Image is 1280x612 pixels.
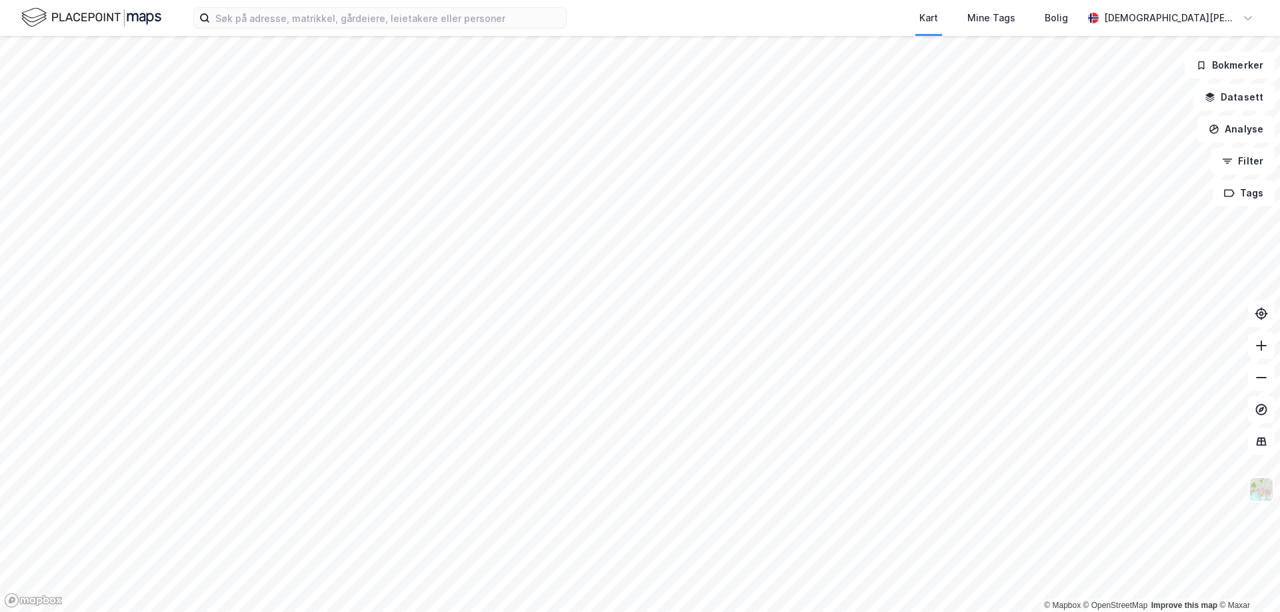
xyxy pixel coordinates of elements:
a: Mapbox homepage [4,593,63,608]
a: Improve this map [1151,601,1217,610]
a: Mapbox [1044,601,1081,610]
div: [DEMOGRAPHIC_DATA][PERSON_NAME] [1104,10,1237,26]
button: Tags [1213,180,1275,206]
div: Mine Tags [967,10,1015,26]
iframe: Chat Widget [1213,548,1280,612]
img: Z [1249,477,1274,502]
button: Analyse [1197,116,1275,143]
div: Bolig [1045,10,1068,26]
button: Datasett [1193,84,1275,111]
button: Bokmerker [1185,52,1275,79]
button: Filter [1211,148,1275,174]
img: logo.f888ab2527a4732fd821a326f86c7f29.svg [21,6,161,29]
div: Kart [919,10,938,26]
a: OpenStreetMap [1083,601,1148,610]
input: Søk på adresse, matrikkel, gårdeiere, leietakere eller personer [210,8,566,28]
